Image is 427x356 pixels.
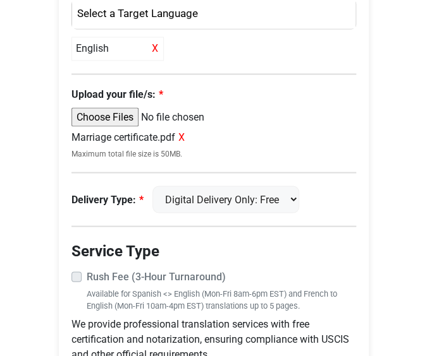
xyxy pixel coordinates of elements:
strong: Rush Fee (3-Hour Turnaround) [87,270,226,282]
div: Marriage certificate.pdf [71,129,356,145]
small: Maximum total file size is 50MB. [71,148,356,159]
small: Available for Spanish <> English (Mon-Fri 8am-6pm EST) and French to English (Mon-Fri 10am-4pm ES... [87,287,356,311]
span: X [151,41,159,56]
span: X [178,131,185,143]
legend: Service Type [71,239,356,262]
label: Delivery Type: [71,192,144,207]
div: English [78,6,343,22]
label: Upload your file/s: [71,87,163,102]
div: English [71,37,164,61]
